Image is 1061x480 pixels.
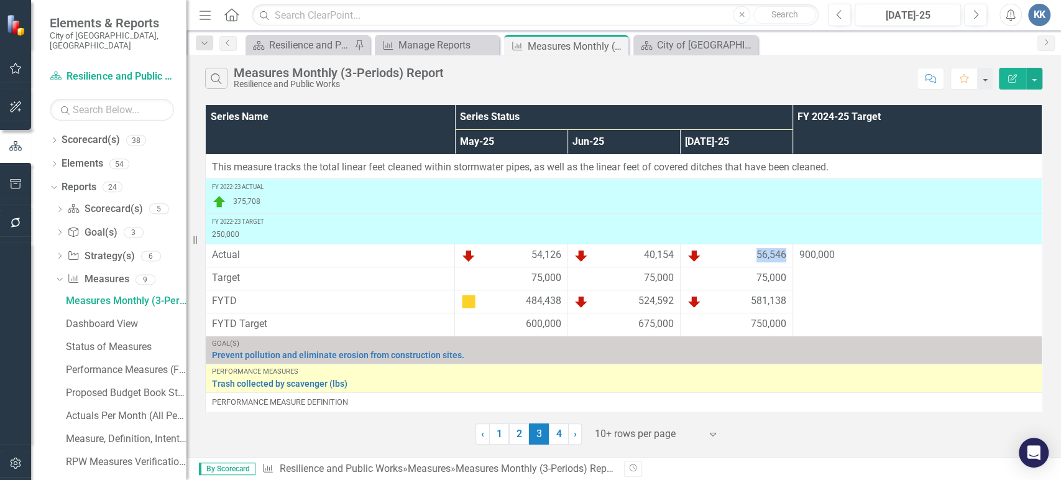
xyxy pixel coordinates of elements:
[212,195,227,210] img: On Target
[206,267,455,290] td: Double-Click to Edit
[67,202,142,216] a: Scorecard(s)
[859,8,957,23] div: [DATE]-25
[531,271,561,285] span: 75,000
[574,294,589,309] img: Below Plan
[252,4,819,26] input: Search ClearPoint...
[269,37,351,53] div: Resilience and Public Works
[233,197,260,206] span: 375,708
[50,99,174,121] input: Search Below...
[455,267,567,290] td: Double-Click to Edit
[212,317,448,331] span: FYTD Target
[63,406,186,426] a: Actuals Per Month (All Periods YTD)
[529,423,549,445] span: 3
[66,295,186,307] div: Measures Monthly (3-Periods) Report
[279,463,402,474] a: Resilience and Public Works
[206,244,455,267] td: Double-Click to Edit
[212,230,239,239] span: 250,000
[481,428,484,440] span: ‹
[66,433,186,445] div: Measure, Definition, Intention, Source
[63,360,186,380] a: Performance Measures (Fiscal Year Comparison)
[212,397,1036,408] div: Performance Measure Definition
[792,244,1042,336] td: Double-Click to Edit
[66,387,186,399] div: Proposed Budget Book Strategic Planning
[63,429,186,449] a: Measure, Definition, Intention, Source
[680,244,792,267] td: Double-Click to Edit
[234,66,443,80] div: Measures Monthly (3-Periods) Report
[63,337,186,357] a: Status of Measures
[67,272,129,287] a: Measures
[212,248,448,262] span: Actual
[206,364,1042,393] td: Double-Click to Edit Right Click for Context Menu
[509,423,529,445] a: 2
[66,456,186,468] div: RPW Measures Verification Report
[212,183,1036,192] div: FY 2022-23 Actual
[680,267,792,290] td: Double-Click to Edit
[1019,438,1049,468] div: Open Intercom Messenger
[212,340,1036,348] div: Goal(s)
[531,248,561,263] span: 54,126
[234,80,443,89] div: Resilience and Public Works
[771,9,798,19] span: Search
[149,204,169,215] div: 5
[212,351,1036,360] a: Prevent pollution and eliminate erosion from construction sites.
[638,317,674,331] span: 675,000
[855,4,961,26] button: [DATE]-25
[751,317,786,331] span: 750,000
[1028,4,1050,26] button: KK
[50,16,174,30] span: Elements & Reports
[212,368,1036,376] div: Performance Measures
[199,463,255,475] span: By Scorecard
[62,180,96,195] a: Reports
[489,423,509,445] a: 1
[687,294,702,309] img: Below Plan
[461,248,476,263] img: Below Plan
[50,30,174,51] small: City of [GEOGRAPHIC_DATA], [GEOGRAPHIC_DATA]
[753,6,815,24] button: Search
[455,463,618,474] div: Measures Monthly (3-Periods) Report
[455,244,567,267] td: Double-Click to Edit
[687,248,702,263] img: Below Plan
[135,274,155,285] div: 9
[525,317,561,331] span: 600,000
[206,393,1042,416] td: Double-Click to Edit
[644,271,674,285] span: 75,000
[206,142,1042,179] td: Double-Click to Edit
[262,462,614,476] div: » »
[644,248,674,263] span: 40,154
[141,251,161,261] div: 6
[525,294,561,309] span: 484,438
[378,37,496,53] a: Manage Reports
[799,249,835,261] span: 900,000
[636,37,755,53] a: City of [GEOGRAPHIC_DATA]
[206,336,1042,364] td: Double-Click to Edit Right Click for Context Menu
[638,294,674,309] span: 524,592
[66,341,186,353] div: Status of Measures
[751,294,786,309] span: 581,138
[249,37,351,53] a: Resilience and Public Works
[63,383,186,403] a: Proposed Budget Book Strategic Planning
[66,364,186,376] div: Performance Measures (Fiscal Year Comparison)
[212,271,448,285] span: Target
[103,182,122,193] div: 24
[574,428,577,440] span: ›
[63,291,186,311] a: Measures Monthly (3-Periods) Report
[109,159,129,169] div: 54
[50,70,174,84] a: Resilience and Public Works
[212,294,448,308] span: FYTD
[657,37,755,53] div: City of [GEOGRAPHIC_DATA]
[63,314,186,334] a: Dashboard View
[567,244,680,267] td: Double-Click to Edit
[206,213,1042,244] td: Double-Click to Edit
[567,267,680,290] td: Double-Click to Edit
[212,160,1036,175] p: This measure tracks the total linear feet cleaned within stormwater pipes, as well as the linear ...
[398,37,496,53] div: Manage Reports
[574,248,589,263] img: Below Plan
[212,379,1036,389] a: Trash collected by scavenger (lbs)
[212,218,1036,226] div: FY 2022-23 Target
[461,294,476,309] img: Caution
[756,271,786,285] span: 75,000
[6,14,28,36] img: ClearPoint Strategy
[124,227,144,238] div: 3
[756,248,786,263] span: 56,546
